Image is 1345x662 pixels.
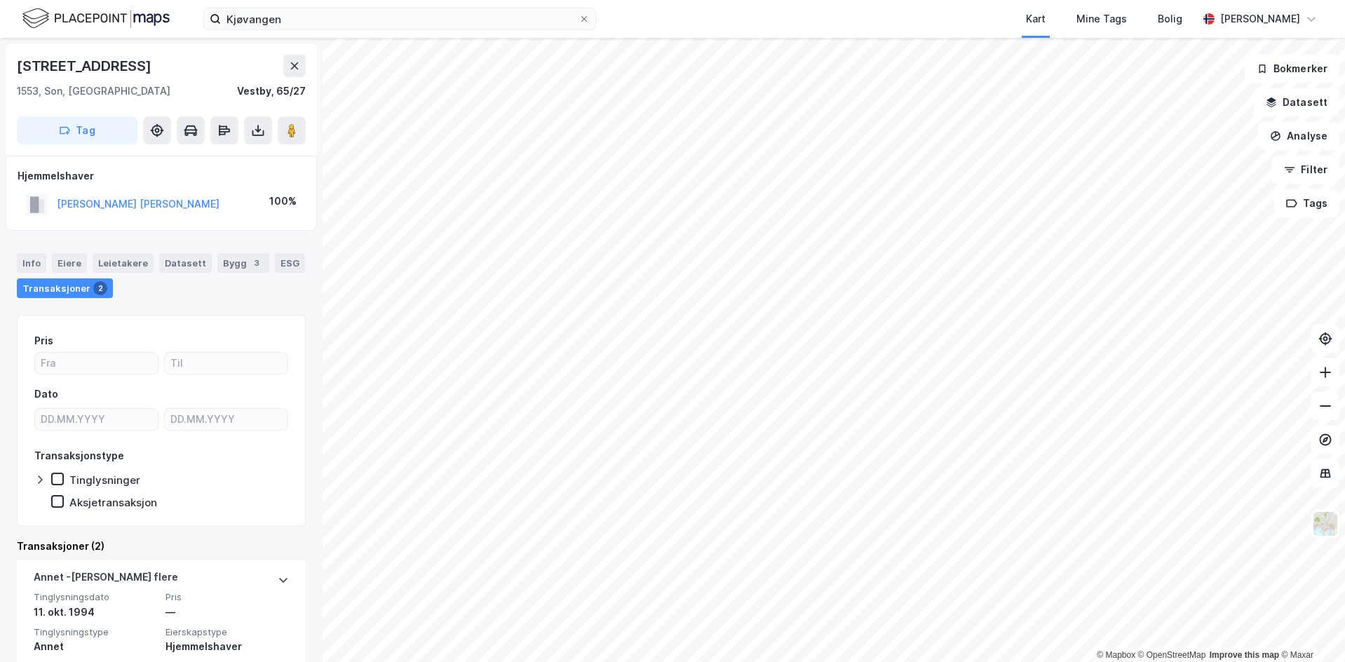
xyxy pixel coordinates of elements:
[275,253,305,273] div: ESG
[69,496,157,509] div: Aksjetransaksjon
[237,83,306,100] div: Vestby, 65/27
[34,638,157,655] div: Annet
[34,604,157,621] div: 11. okt. 1994
[1220,11,1300,27] div: [PERSON_NAME]
[34,626,157,638] span: Tinglysningstype
[34,569,178,591] div: Annet - [PERSON_NAME] flere
[17,253,46,273] div: Info
[165,638,289,655] div: Hjemmelshaver
[165,353,288,374] input: Til
[17,116,137,144] button: Tag
[17,83,170,100] div: 1553, Son, [GEOGRAPHIC_DATA]
[159,253,212,273] div: Datasett
[18,168,305,184] div: Hjemmelshaver
[34,386,58,403] div: Dato
[93,253,154,273] div: Leietakere
[1274,189,1339,217] button: Tags
[35,353,158,374] input: Fra
[250,256,264,270] div: 3
[1097,650,1135,660] a: Mapbox
[1254,88,1339,116] button: Datasett
[1258,122,1339,150] button: Analyse
[217,253,269,273] div: Bygg
[1312,511,1339,537] img: Z
[35,409,158,430] input: DD.MM.YYYY
[17,278,113,298] div: Transaksjoner
[1272,156,1339,184] button: Filter
[1076,11,1127,27] div: Mine Tags
[165,626,289,638] span: Eierskapstype
[1138,650,1206,660] a: OpenStreetMap
[1026,11,1046,27] div: Kart
[52,253,87,273] div: Eiere
[34,332,53,349] div: Pris
[1275,595,1345,662] iframe: Chat Widget
[1245,55,1339,83] button: Bokmerker
[69,473,140,487] div: Tinglysninger
[1210,650,1279,660] a: Improve this map
[93,281,107,295] div: 2
[1158,11,1182,27] div: Bolig
[165,409,288,430] input: DD.MM.YYYY
[17,55,154,77] div: [STREET_ADDRESS]
[269,193,297,210] div: 100%
[221,8,579,29] input: Søk på adresse, matrikkel, gårdeiere, leietakere eller personer
[34,591,157,603] span: Tinglysningsdato
[34,447,124,464] div: Transaksjonstype
[22,6,170,31] img: logo.f888ab2527a4732fd821a326f86c7f29.svg
[165,604,289,621] div: —
[17,538,306,555] div: Transaksjoner (2)
[165,591,289,603] span: Pris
